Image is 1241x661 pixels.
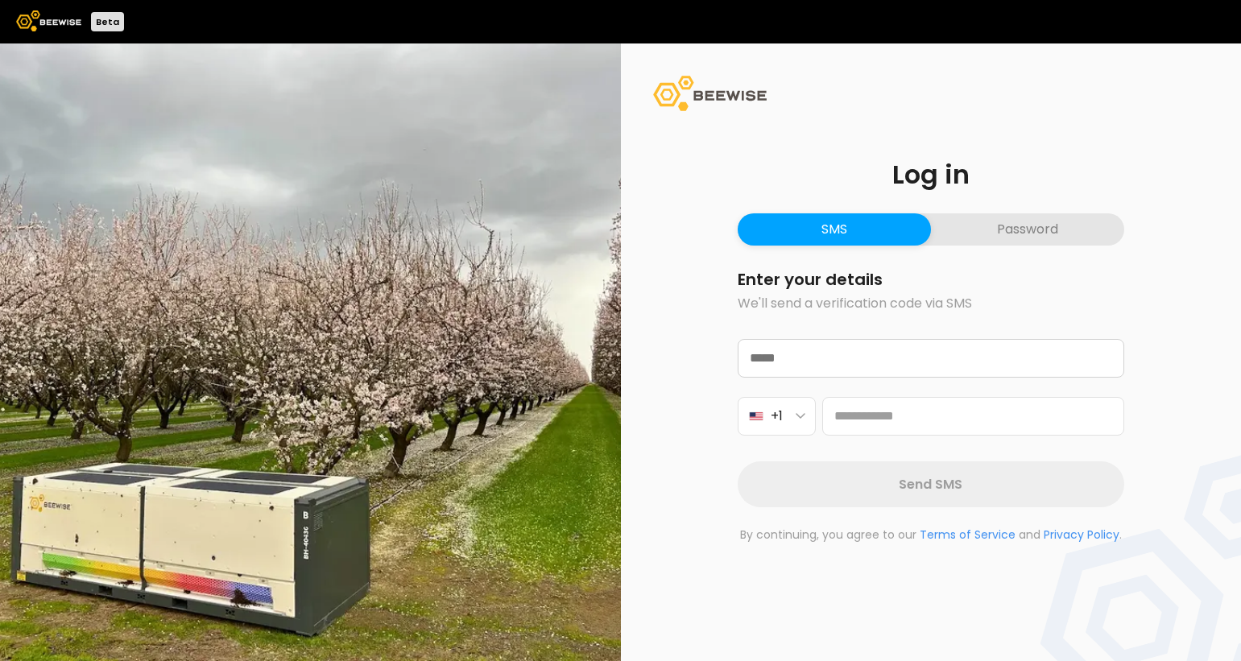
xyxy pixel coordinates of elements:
p: By continuing, you agree to our and . [738,527,1124,543]
div: Beta [91,12,124,31]
p: We'll send a verification code via SMS [738,294,1124,313]
a: Privacy Policy [1044,527,1119,543]
button: Send SMS [738,461,1124,507]
h1: Log in [738,162,1124,188]
span: +1 [771,406,783,426]
h2: Enter your details [738,271,1124,287]
button: SMS [738,213,931,246]
a: Terms of Service [920,527,1016,543]
button: +1 [738,397,816,436]
button: Password [931,213,1124,246]
img: Beewise logo [16,10,81,31]
span: Send SMS [899,474,962,494]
